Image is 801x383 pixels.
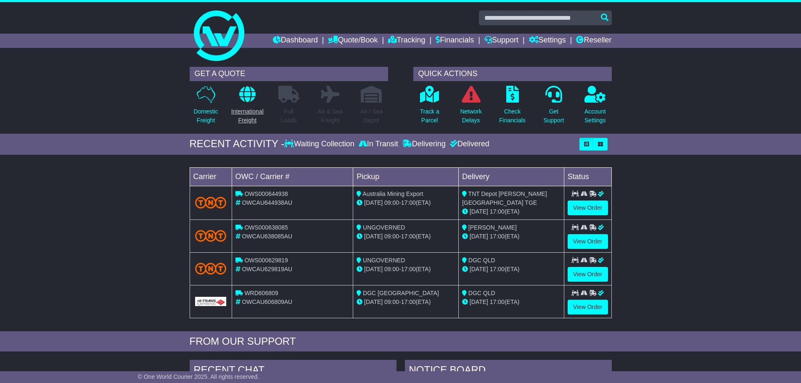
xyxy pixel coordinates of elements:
[413,67,612,81] div: QUICK ACTIONS
[460,85,482,129] a: NetworkDelays
[231,107,264,125] p: International Freight
[357,265,455,274] div: - (ETA)
[138,373,259,380] span: © One World Courier 2025. All rights reserved.
[195,197,227,208] img: TNT_Domestic.png
[384,298,399,305] span: 09:00
[543,85,564,129] a: GetSupport
[490,208,505,215] span: 17:00
[364,298,383,305] span: [DATE]
[436,34,474,48] a: Financials
[568,234,608,249] a: View Order
[284,140,356,149] div: Waiting Collection
[244,190,288,197] span: OWS000644938
[490,266,505,272] span: 17:00
[401,266,416,272] span: 17:00
[484,34,518,48] a: Support
[242,233,292,240] span: OWCAU638085AU
[490,298,505,305] span: 17:00
[363,224,405,231] span: UNGOVERNED
[363,257,405,264] span: UNGOVERNED
[470,266,488,272] span: [DATE]
[401,233,416,240] span: 17:00
[353,167,459,186] td: Pickup
[499,85,526,129] a: CheckFinancials
[364,266,383,272] span: [DATE]
[458,167,564,186] td: Delivery
[244,257,288,264] span: OWS000629819
[490,233,505,240] span: 17:00
[470,208,488,215] span: [DATE]
[468,290,495,296] span: DGC QLD
[231,85,264,129] a: InternationalFreight
[470,298,488,305] span: [DATE]
[357,232,455,241] div: - (ETA)
[244,290,278,296] span: WRD606809
[462,298,560,306] div: (ETA)
[468,257,495,264] span: DGC QLD
[357,140,400,149] div: In Transit
[362,190,423,197] span: Australia Mining Export
[190,67,388,81] div: GET A QUOTE
[364,233,383,240] span: [DATE]
[576,34,611,48] a: Reseller
[242,266,292,272] span: OWCAU629819AU
[405,360,612,383] div: NOTICE BOARD
[420,85,440,129] a: Track aParcel
[318,107,343,125] p: Air & Sea Freight
[193,107,218,125] p: Domestic Freight
[462,207,560,216] div: (ETA)
[384,266,399,272] span: 09:00
[401,298,416,305] span: 17:00
[273,34,318,48] a: Dashboard
[568,267,608,282] a: View Order
[384,233,399,240] span: 09:00
[363,290,439,296] span: DGC [GEOGRAPHIC_DATA]
[584,107,606,125] p: Account Settings
[195,230,227,241] img: TNT_Domestic.png
[401,199,416,206] span: 17:00
[564,167,611,186] td: Status
[448,140,489,149] div: Delivered
[568,201,608,215] a: View Order
[190,138,285,150] div: RECENT ACTIVITY -
[543,107,564,125] p: Get Support
[360,107,383,125] p: Air / Sea Depot
[462,265,560,274] div: (ETA)
[364,199,383,206] span: [DATE]
[190,335,612,348] div: FROM OUR SUPPORT
[462,190,547,206] span: TNT Depot [PERSON_NAME][GEOGRAPHIC_DATA] TGE
[278,107,299,125] p: Full Loads
[529,34,566,48] a: Settings
[568,300,608,314] a: View Order
[460,107,481,125] p: Network Delays
[470,233,488,240] span: [DATE]
[232,167,353,186] td: OWC / Carrier #
[244,224,288,231] span: OWS000638085
[190,360,397,383] div: RECENT CHAT
[468,224,517,231] span: [PERSON_NAME]
[400,140,448,149] div: Delivering
[357,198,455,207] div: - (ETA)
[195,263,227,274] img: TNT_Domestic.png
[242,199,292,206] span: OWCAU644938AU
[420,107,439,125] p: Track a Parcel
[193,85,218,129] a: DomesticFreight
[190,167,232,186] td: Carrier
[499,107,526,125] p: Check Financials
[328,34,378,48] a: Quote/Book
[357,298,455,306] div: - (ETA)
[388,34,425,48] a: Tracking
[195,297,227,306] img: GetCarrierServiceLogo
[242,298,292,305] span: OWCAU606809AU
[384,199,399,206] span: 09:00
[462,232,560,241] div: (ETA)
[584,85,606,129] a: AccountSettings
